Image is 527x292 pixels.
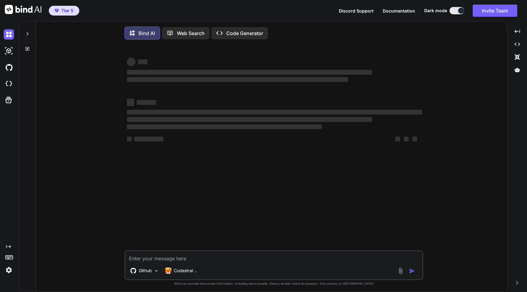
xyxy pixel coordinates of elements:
[424,8,447,14] span: Dark mode
[61,8,73,14] span: Tier 5
[134,137,163,141] span: ‌
[137,100,156,105] span: ‌
[412,137,417,141] span: ‌
[395,137,400,141] span: ‌
[339,8,374,14] button: Discord Support
[49,6,79,16] button: premiumTier 5
[124,281,423,286] p: Bind can provide inaccurate information, including about people. Always double-check its answers....
[473,5,517,17] button: Invite Team
[409,268,415,274] img: icon
[127,70,372,75] span: ‌
[138,30,155,37] p: Bind AI
[339,8,374,13] span: Discord Support
[138,59,148,64] span: ‌
[127,124,322,129] span: ‌
[4,79,14,89] img: cloudideIcon
[4,265,14,275] img: settings
[154,268,159,273] img: Pick Models
[127,99,134,106] span: ‌
[55,9,59,12] img: premium
[127,117,372,122] span: ‌
[4,62,14,73] img: githubDark
[397,267,404,274] img: attachment
[383,8,415,13] span: Documentation
[226,30,263,37] p: Code Generator
[127,137,132,141] span: ‌
[165,268,171,274] img: Codestral 25.01
[383,8,415,14] button: Documentation
[404,137,409,141] span: ‌
[5,5,41,14] img: Bind AI
[174,268,197,274] p: Codestral ..
[127,58,135,66] span: ‌
[139,268,152,274] p: Github
[127,110,422,115] span: ‌
[127,77,348,82] span: ‌
[4,29,14,40] img: darkChat
[177,30,205,37] p: Web Search
[4,46,14,56] img: darkAi-studio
